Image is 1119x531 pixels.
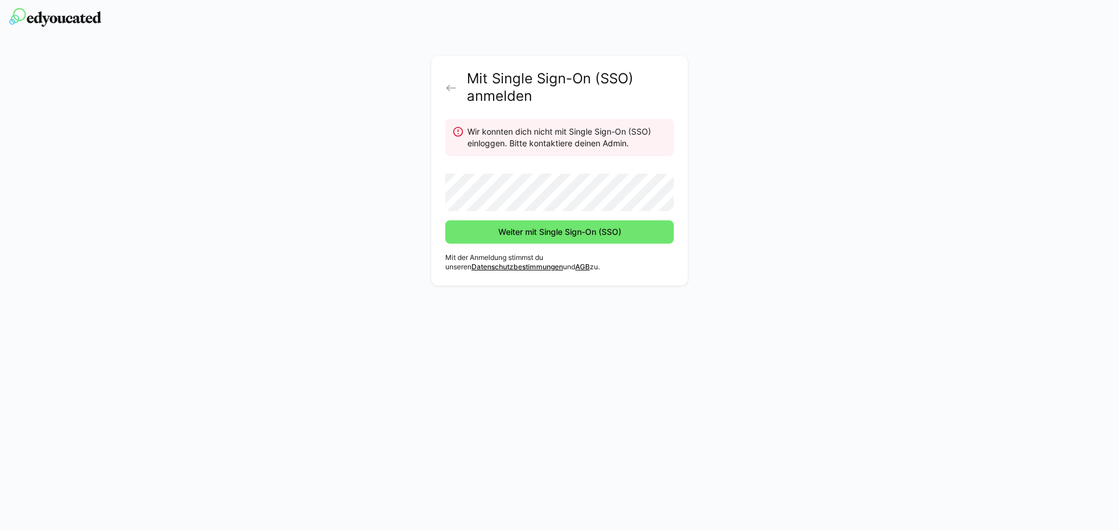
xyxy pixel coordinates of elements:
button: Weiter mit Single Sign-On (SSO) [445,220,674,244]
span: Weiter mit Single Sign-On (SSO) [497,226,623,238]
h2: Mit Single Sign-On (SSO) anmelden [467,70,674,105]
a: AGB [575,262,590,271]
p: Mit der Anmeldung stimmst du unseren und zu. [445,253,674,272]
img: edyoucated [9,8,101,27]
div: Wir konnten dich nicht mit Single Sign-On (SSO) einloggen. Bitte kontaktiere deinen Admin. [467,126,664,149]
a: Datenschutzbestimmungen [471,262,563,271]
